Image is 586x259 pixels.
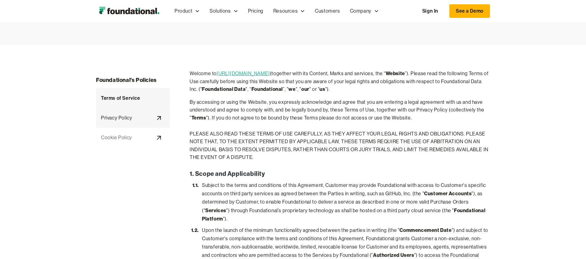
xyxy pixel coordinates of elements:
[386,70,405,76] strong: Website
[202,207,485,222] strong: Foundational Platform
[190,130,490,161] p: PLEASE ALSO READ THESE TERMS OF USE CAREFULLY, AS THEY AFFECT YOUR LEGAL RIGHTS AND OBLIGATIONS. ...
[101,114,132,122] div: Privacy Policy
[96,5,162,17] img: Foundational Logo
[190,169,490,178] p: 1. Scope and Applicability
[301,86,309,92] strong: our
[190,70,490,93] p: Welcome to (together with its Content, Marks and services, the “ ”). Please read the following Te...
[190,98,490,122] p: By accessing or using the Website, you expressly acknowledge and agree that you are entering a le...
[373,252,414,258] strong: Authorized Users
[310,1,345,21] a: Customers
[175,7,192,15] div: Product
[475,188,586,259] iframe: Chat Widget
[243,1,268,21] a: Pricing
[273,7,298,15] div: Resources
[268,1,310,21] div: Resources
[191,115,206,121] strong: Terms
[345,1,384,21] div: Company
[288,86,295,92] strong: we
[319,86,325,92] strong: us
[217,71,270,76] a: [URL][DOMAIN_NAME]
[96,5,162,17] a: home
[101,94,140,102] div: Terms of Service
[96,88,170,108] a: Terms of Service
[424,190,472,196] strong: Customer Accounts
[191,227,199,233] strong: 1.2.
[399,227,452,233] strong: Commencement Date
[101,134,132,142] div: Cookie Policy
[205,207,226,213] strong: Services
[202,181,490,223] p: Subject to the terms and conditions of this Agreement, Customer may provide Foundational with acc...
[210,7,231,15] div: Solutions
[251,86,283,92] strong: Foundational
[96,108,170,128] a: Privacy Policy
[96,76,170,85] h2: Foundational's Policies
[350,7,371,15] div: Company
[170,1,205,21] div: Product
[202,86,246,92] strong: Foundational Data
[96,128,170,148] a: Cookie Policy
[192,182,199,188] strong: 1.1.
[205,1,243,21] div: Solutions
[416,5,444,18] a: Sign In
[449,4,490,18] a: See a Demo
